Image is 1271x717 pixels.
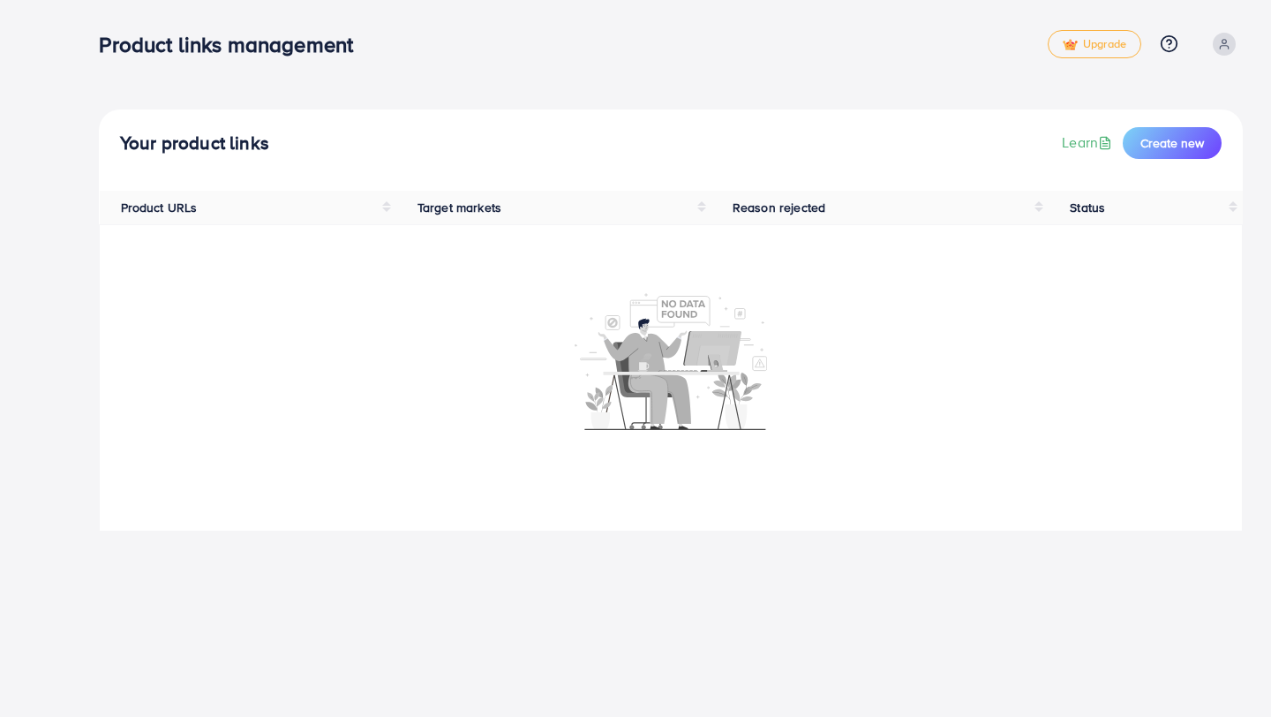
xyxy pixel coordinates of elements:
[417,199,501,216] span: Target markets
[1063,39,1078,51] img: tick
[120,132,269,155] h4: Your product links
[1123,127,1222,159] button: Create new
[733,199,825,216] span: Reason rejected
[99,32,367,57] h3: Product links management
[121,199,198,216] span: Product URLs
[575,291,767,430] img: No account
[1063,38,1126,51] span: Upgrade
[1070,199,1105,216] span: Status
[1140,134,1204,152] span: Create new
[1048,30,1141,58] a: tickUpgrade
[1062,132,1116,153] a: Learn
